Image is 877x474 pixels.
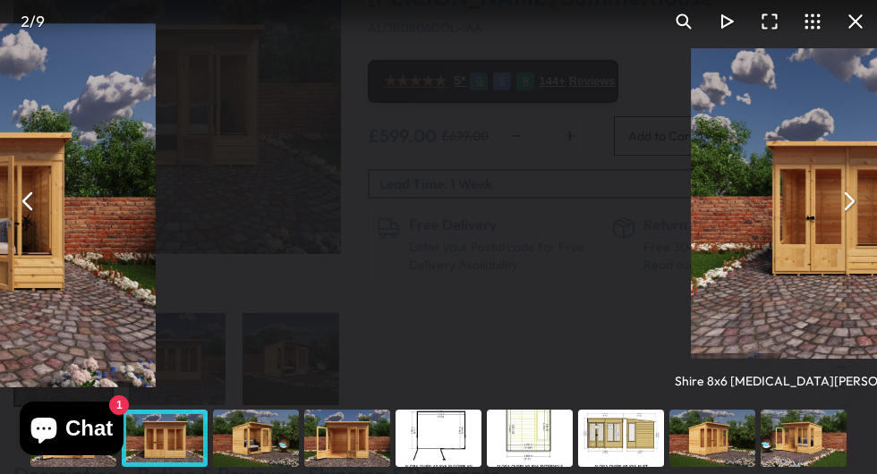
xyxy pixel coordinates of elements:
[36,12,45,30] span: 9
[7,180,50,223] button: Previous
[21,12,30,30] span: 2
[827,180,870,223] button: Next
[14,402,129,460] inbox-online-store-chat: Shopify online store chat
